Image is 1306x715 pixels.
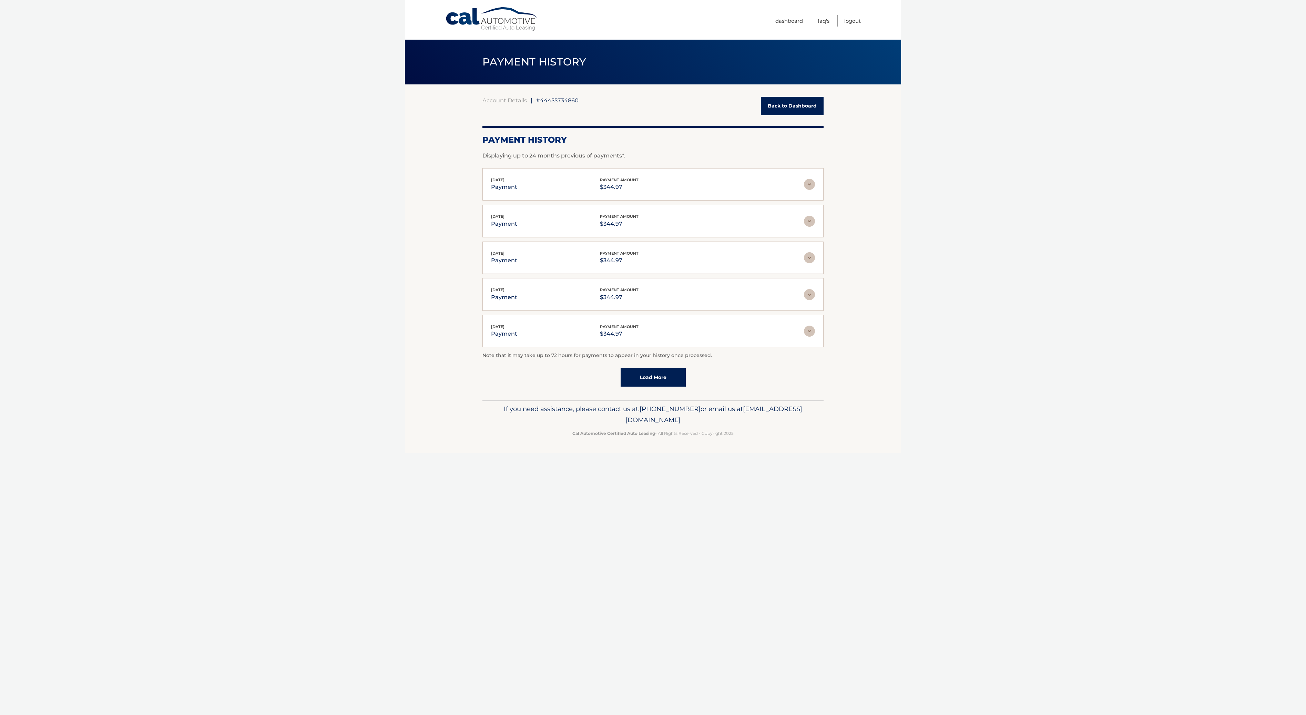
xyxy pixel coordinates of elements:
p: payment [491,293,517,302]
span: payment amount [600,177,639,182]
span: [PHONE_NUMBER] [640,405,701,413]
span: [DATE] [491,214,504,219]
p: $344.97 [600,329,639,339]
img: accordion-rest.svg [804,179,815,190]
p: $344.97 [600,219,639,229]
span: [DATE] [491,324,504,329]
a: Back to Dashboard [761,97,824,115]
span: payment amount [600,287,639,292]
strong: Cal Automotive Certified Auto Leasing [572,431,655,436]
a: Account Details [482,97,527,104]
p: $344.97 [600,182,639,192]
span: | [531,97,532,104]
span: [DATE] [491,177,504,182]
p: payment [491,329,517,339]
a: FAQ's [818,15,829,27]
img: accordion-rest.svg [804,216,815,227]
img: accordion-rest.svg [804,326,815,337]
span: payment amount [600,251,639,256]
span: PAYMENT HISTORY [482,55,586,68]
img: accordion-rest.svg [804,289,815,300]
a: Load More [621,368,686,387]
p: - All Rights Reserved - Copyright 2025 [487,430,819,437]
p: $344.97 [600,256,639,265]
span: [EMAIL_ADDRESS][DOMAIN_NAME] [625,405,802,424]
p: payment [491,256,517,265]
p: If you need assistance, please contact us at: or email us at [487,404,819,426]
p: Displaying up to 24 months previous of payments*. [482,152,824,160]
p: Note that it may take up to 72 hours for payments to appear in your history once processed. [482,351,824,360]
span: [DATE] [491,287,504,292]
p: $344.97 [600,293,639,302]
a: Logout [844,15,861,27]
a: Dashboard [775,15,803,27]
img: accordion-rest.svg [804,252,815,263]
span: [DATE] [491,251,504,256]
p: payment [491,182,517,192]
p: payment [491,219,517,229]
span: #44455734860 [536,97,579,104]
span: payment amount [600,214,639,219]
h2: Payment History [482,135,824,145]
a: Cal Automotive [445,7,538,31]
span: payment amount [600,324,639,329]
